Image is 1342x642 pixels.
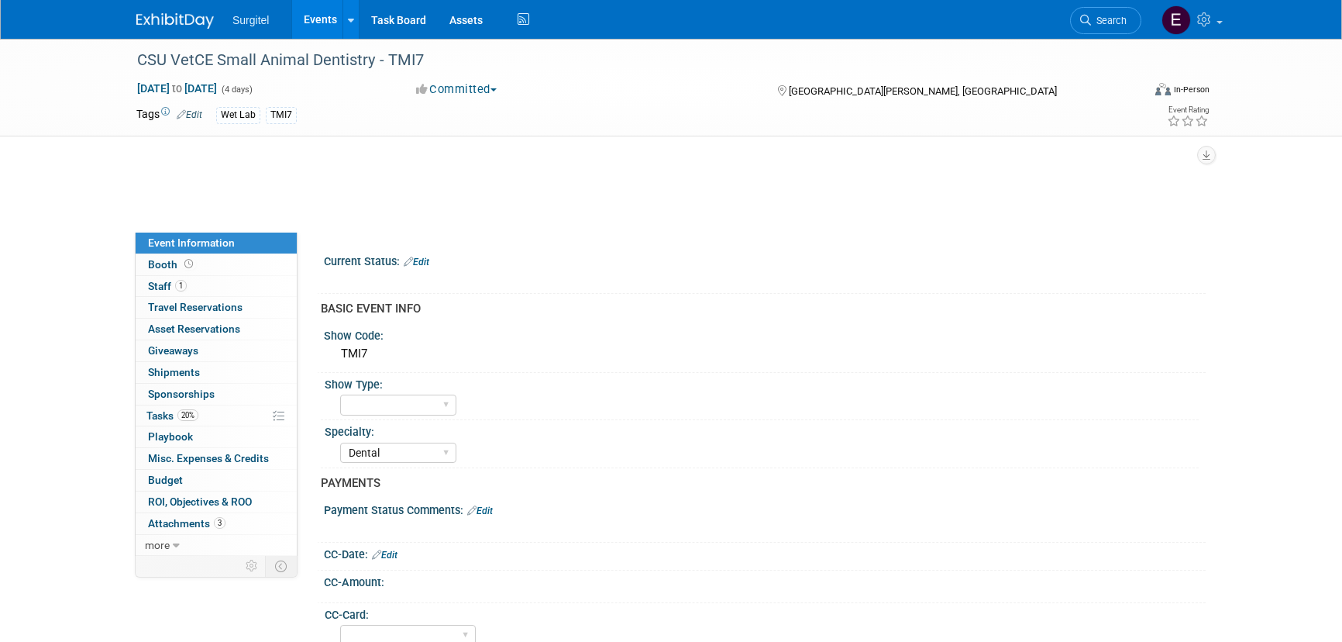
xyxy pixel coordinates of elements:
[324,324,1206,343] div: Show Code:
[148,388,215,400] span: Sponsorships
[170,82,184,95] span: to
[136,13,214,29] img: ExhibitDay
[789,85,1057,97] span: [GEOGRAPHIC_DATA][PERSON_NAME], [GEOGRAPHIC_DATA]
[239,556,266,576] td: Personalize Event Tab Strip
[1050,81,1210,104] div: Event Format
[136,254,297,275] a: Booth
[148,301,243,313] span: Travel Reservations
[146,409,198,422] span: Tasks
[136,492,297,513] a: ROI, Objectives & ROO
[1155,83,1171,95] img: Format-Inperson.png
[136,319,297,340] a: Asset Reservations
[372,550,397,561] a: Edit
[266,556,298,576] td: Toggle Event Tabs
[136,297,297,318] a: Travel Reservations
[220,85,253,95] span: (4 days)
[181,258,196,270] span: Booth not reserved yet
[321,301,1194,317] div: BASIC EVENT INFO
[324,571,1206,590] div: CC-Amount:
[136,384,297,405] a: Sponsorships
[325,420,1199,440] div: Specialty:
[148,474,183,486] span: Budget
[145,539,170,551] span: more
[177,409,198,421] span: 20%
[148,258,196,271] span: Booth
[1070,7,1141,34] a: Search
[321,475,1194,492] div: PAYMENTS
[136,470,297,491] a: Budget
[232,14,269,26] span: Surgitel
[136,448,297,469] a: Misc. Expenses & Credits
[136,535,297,556] a: more
[214,517,225,529] span: 3
[324,499,1206,519] div: Payment Status Comments:
[148,430,193,443] span: Playbook
[266,107,297,123] div: TMI7
[467,506,493,516] a: Edit
[325,373,1199,392] div: Show Type:
[411,81,503,98] button: Committed
[136,426,297,447] a: Playbook
[136,233,297,254] a: Event Information
[136,362,297,383] a: Shipments
[177,109,202,120] a: Edit
[175,280,187,292] span: 1
[136,340,297,361] a: Giveaways
[325,603,1199,623] div: CC-Card:
[324,250,1206,270] div: Current Status:
[148,236,235,249] span: Event Information
[148,344,198,357] span: Giveaways
[324,543,1206,563] div: CC-Date:
[136,81,218,95] span: [DATE] [DATE]
[1167,106,1209,114] div: Event Rating
[148,280,187,292] span: Staff
[148,517,225,530] span: Attachments
[132,47,1118,74] div: CSU VetCE Small Animal Dentistry - TMI7
[148,495,252,508] span: ROI, Objectives & ROO
[404,257,429,267] a: Edit
[136,513,297,534] a: Attachments3
[136,106,202,124] td: Tags
[1161,5,1191,35] img: Event Coordinator
[136,406,297,426] a: Tasks20%
[136,276,297,297] a: Staff1
[335,342,1194,366] div: TMI7
[148,366,200,378] span: Shipments
[1091,15,1127,26] span: Search
[216,107,260,123] div: Wet Lab
[1173,84,1210,95] div: In-Person
[148,323,240,335] span: Asset Reservations
[148,452,269,464] span: Misc. Expenses & Credits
